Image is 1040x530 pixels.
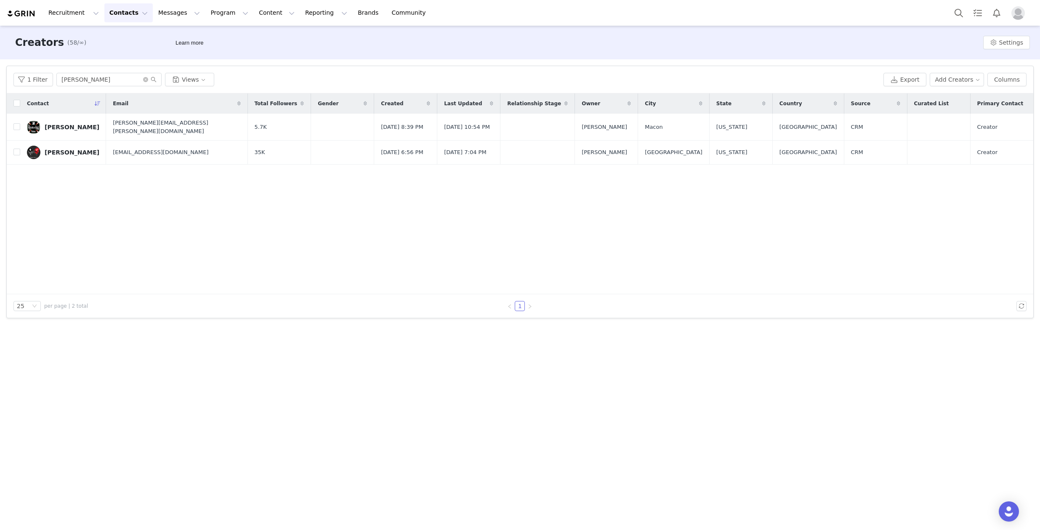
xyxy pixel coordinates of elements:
a: 1 [515,301,524,311]
a: Brands [353,3,386,22]
a: Community [387,3,435,22]
span: State [716,100,731,107]
button: Export [883,73,926,86]
img: grin logo [7,10,36,18]
span: [PERSON_NAME] [582,123,627,131]
span: CRM [851,123,863,131]
i: icon: search [151,77,157,83]
button: Recruitment [43,3,104,22]
i: icon: right [527,304,532,309]
a: [PERSON_NAME] [27,120,99,134]
li: Previous Page [505,301,515,311]
span: [DATE] 7:04 PM [444,148,486,157]
span: Relationship Stage [507,100,561,107]
span: [GEOGRAPHIC_DATA] [779,123,837,131]
img: placeholder-profile.jpg [1011,6,1025,20]
span: [PERSON_NAME][EMAIL_ADDRESS][PERSON_NAME][DOMAIN_NAME] [113,119,240,135]
button: Content [254,3,300,22]
div: 25 [17,301,24,311]
li: Next Page [525,301,535,311]
span: Last Updated [444,100,482,107]
span: 5.7K [255,123,267,131]
a: [PERSON_NAME] [27,146,99,159]
span: (58/∞) [67,38,86,47]
span: CRM [851,148,863,157]
span: Country [779,100,802,107]
span: [GEOGRAPHIC_DATA] [645,148,702,157]
img: 5590fce6-e705-4d1a-9eca-f36d7c25f67a.jpg [27,146,40,159]
button: Reporting [300,3,352,22]
div: Tooltip anchor [174,39,205,47]
button: 1 Filter [13,73,53,86]
i: icon: close-circle [143,77,148,82]
span: [EMAIL_ADDRESS][DOMAIN_NAME] [113,148,208,157]
span: Owner [582,100,600,107]
div: [PERSON_NAME] [45,124,99,131]
button: Search [950,3,968,22]
span: [PERSON_NAME] [582,148,627,157]
a: Tasks [968,3,987,22]
span: [US_STATE] [716,123,747,131]
span: [DATE] 6:56 PM [381,148,423,157]
i: icon: down [32,304,37,309]
span: Source [851,100,871,107]
span: [GEOGRAPHIC_DATA] [779,148,837,157]
button: Add Creators [930,73,984,86]
span: Curated List [914,100,949,107]
button: Settings [983,36,1030,49]
button: Notifications [987,3,1006,22]
span: Created [381,100,403,107]
span: Contact [27,100,49,107]
span: per page | 2 total [44,302,88,310]
button: Profile [1006,6,1033,20]
button: Messages [153,3,205,22]
li: 1 [515,301,525,311]
span: Gender [318,100,338,107]
input: Search... [56,73,162,86]
img: a0b00a9b-0019-4ad5-8fd3-d890f8d23954.jpg [27,120,40,134]
div: Open Intercom Messenger [999,501,1019,522]
h3: Creators [15,35,64,50]
button: Columns [987,73,1027,86]
span: City [645,100,656,107]
div: [PERSON_NAME] [45,149,99,156]
span: Macon [645,123,663,131]
span: [DATE] 10:54 PM [444,123,490,131]
span: [US_STATE] [716,148,747,157]
button: Program [205,3,253,22]
button: Contacts [104,3,153,22]
span: Email [113,100,128,107]
i: icon: left [507,304,512,309]
button: Views [165,73,214,86]
span: Total Followers [255,100,298,107]
span: 35K [255,148,265,157]
span: Primary Contact [977,100,1024,107]
span: [DATE] 8:39 PM [381,123,423,131]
